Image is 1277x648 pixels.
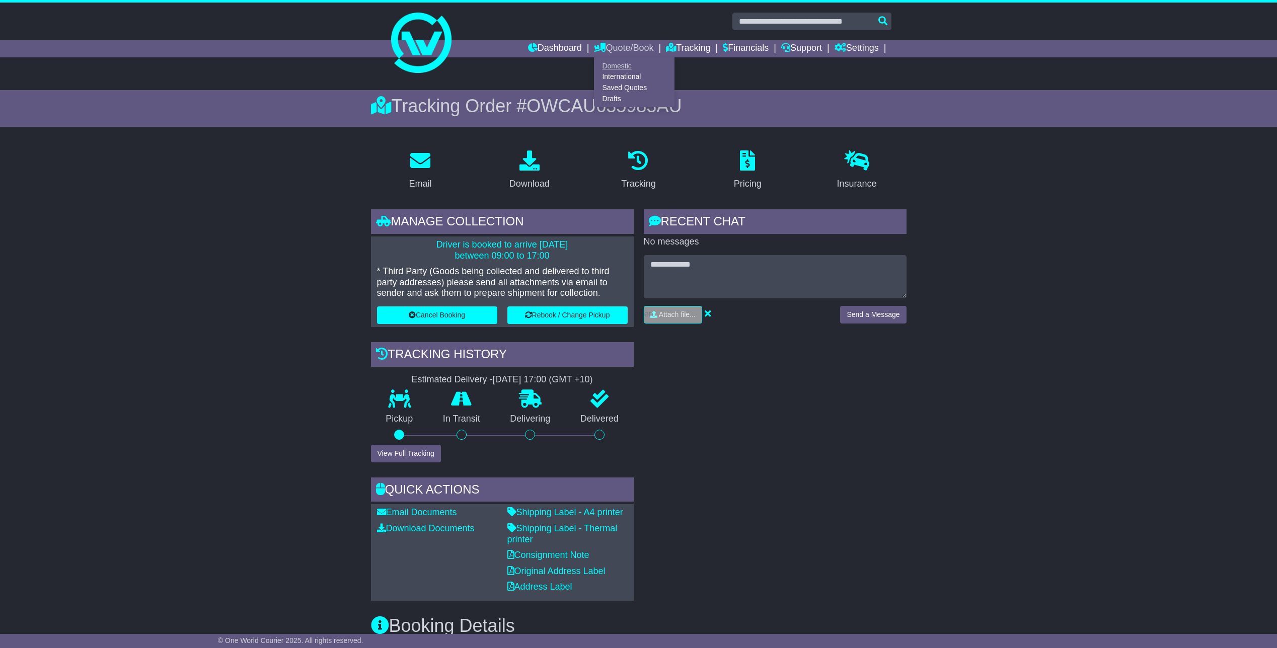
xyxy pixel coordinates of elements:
a: Tracking [615,147,662,194]
a: Support [781,40,822,57]
p: * Third Party (Goods being collected and delivered to third party addresses) please send all atta... [377,266,628,299]
a: Insurance [831,147,883,194]
a: Tracking [666,40,710,57]
a: Quote/Book [594,40,653,57]
p: Delivering [495,414,566,425]
div: Manage collection [371,209,634,236]
button: Rebook / Change Pickup [507,306,628,324]
a: Dashboard [528,40,582,57]
a: Shipping Label - Thermal printer [507,523,618,544]
a: Consignment Note [507,550,589,560]
a: Download [503,147,556,194]
button: Send a Message [840,306,906,323]
a: Pricing [727,147,768,194]
a: Settings [835,40,879,57]
p: In Transit [428,414,495,425]
p: No messages [644,236,907,248]
div: Tracking [621,177,655,191]
a: International [594,71,674,83]
div: Quote/Book [594,57,674,107]
a: Original Address Label [507,566,606,576]
div: Estimated Delivery - [371,374,634,385]
h3: Booking Details [371,616,907,636]
p: Pickup [371,414,428,425]
div: Pricing [734,177,762,191]
button: View Full Tracking [371,445,441,462]
p: Delivered [565,414,634,425]
div: Download [509,177,550,191]
div: [DATE] 17:00 (GMT +10) [493,374,593,385]
div: Tracking Order # [371,95,907,117]
a: Email Documents [377,507,457,517]
button: Cancel Booking [377,306,497,324]
a: Drafts [594,93,674,104]
div: Quick Actions [371,477,634,505]
a: Address Label [507,582,572,592]
a: Saved Quotes [594,83,674,94]
a: Shipping Label - A4 printer [507,507,623,517]
p: Driver is booked to arrive [DATE] between 09:00 to 17:00 [377,239,628,261]
span: © One World Courier 2025. All rights reserved. [218,636,363,644]
div: Insurance [837,177,877,191]
a: Email [402,147,438,194]
a: Domestic [594,60,674,71]
a: Download Documents [377,523,475,533]
span: OWCAU635983AU [527,96,682,116]
div: Email [409,177,431,191]
div: RECENT CHAT [644,209,907,236]
a: Financials [723,40,769,57]
div: Tracking history [371,342,634,369]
